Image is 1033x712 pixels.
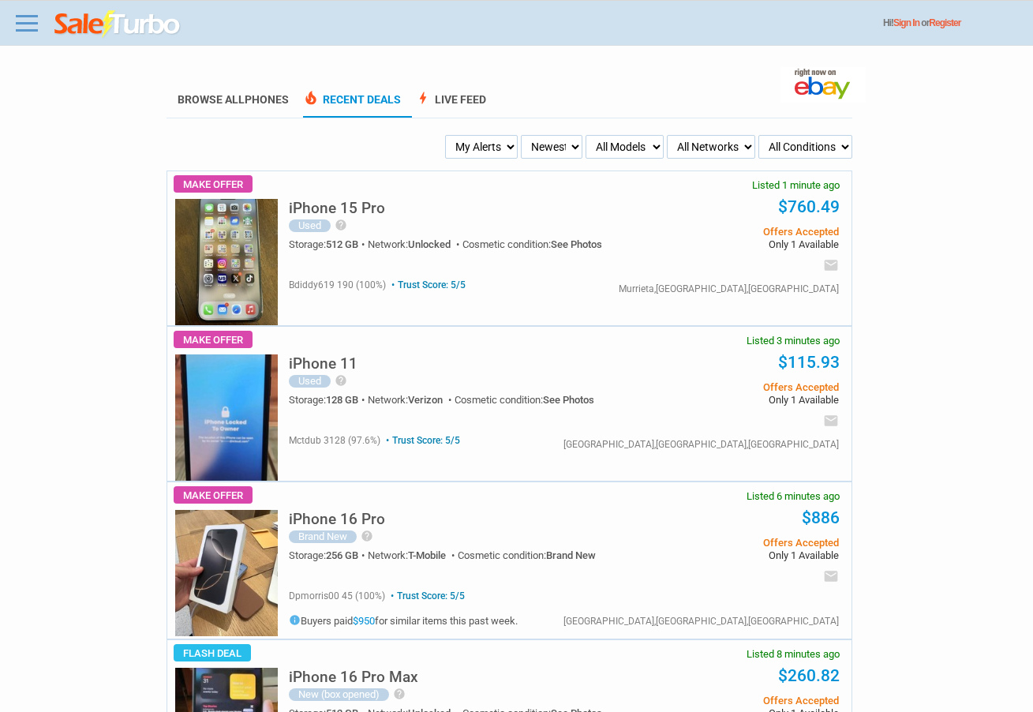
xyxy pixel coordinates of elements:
span: Only 1 Available [617,395,839,405]
span: mctdub 3128 (97.6%) [289,435,380,446]
span: T-Mobile [408,549,446,561]
div: Storage: [289,395,368,405]
a: $760.49 [778,197,840,216]
span: 512 GB [326,238,358,250]
i: info [289,614,301,626]
img: s-l225.jpg [175,510,278,636]
div: Used [289,219,331,232]
i: email [823,257,839,273]
a: iPhone 15 Pro [289,204,385,215]
div: Brand New [289,530,357,543]
span: Listed 1 minute ago [752,180,840,190]
a: $115.93 [778,353,840,372]
span: Make Offer [174,486,253,504]
a: $886 [802,508,840,527]
i: help [335,219,347,231]
div: Cosmetic condition: [458,550,596,560]
i: help [361,530,373,542]
div: Network: [368,239,462,249]
span: Hi! [883,17,893,28]
span: bdiddy619 190 (100%) [289,279,386,290]
a: iPhone 16 Pro [289,515,385,527]
h5: iPhone 15 Pro [289,200,385,215]
span: bolt [415,90,431,106]
span: Make Offer [174,175,253,193]
span: Trust Score: 5/5 [383,435,460,446]
span: dpmorris00 45 (100%) [289,590,385,601]
span: Brand New [546,549,596,561]
img: saleturbo.com - Online Deals and Discount Coupons [54,10,182,39]
h5: iPhone 16 Pro [289,512,385,527]
div: Storage: [289,550,368,560]
span: local_fire_department [303,90,319,106]
i: help [335,374,347,387]
div: [GEOGRAPHIC_DATA],[GEOGRAPHIC_DATA],[GEOGRAPHIC_DATA] [563,440,839,449]
h5: Buyers paid for similar items this past week. [289,614,518,626]
span: See Photos [543,394,594,406]
div: Cosmetic condition: [462,239,602,249]
a: Browse AllPhones [178,93,289,106]
span: Trust Score: 5/5 [387,590,465,601]
span: Offers Accepted [617,227,839,237]
span: 128 GB [326,394,358,406]
div: Network: [368,395,455,405]
img: s-l225.jpg [175,199,278,325]
a: iPhone 11 [289,359,357,371]
span: Only 1 Available [617,239,839,249]
span: Listed 3 minutes ago [747,335,840,346]
i: email [823,568,839,584]
span: Unlocked [408,238,451,250]
i: help [393,688,406,700]
span: Listed 6 minutes ago [747,491,840,501]
a: Register [929,17,960,28]
span: Offers Accepted [617,538,839,548]
span: See Photos [551,238,602,250]
a: iPhone 16 Pro Max [289,673,418,684]
span: Phones [245,93,289,106]
span: Verizon [408,394,443,406]
span: Listed 8 minutes ago [747,649,840,659]
span: Offers Accepted [617,382,839,392]
div: Murrieta,[GEOGRAPHIC_DATA],[GEOGRAPHIC_DATA] [619,284,839,294]
span: or [921,17,960,28]
a: $260.82 [778,666,840,685]
a: local_fire_departmentRecent Deals [303,93,401,118]
a: Sign In [893,17,919,28]
span: Flash Deal [174,644,251,661]
img: s-l225.jpg [175,354,278,481]
span: Make Offer [174,331,253,348]
div: Used [289,375,331,388]
h5: iPhone 11 [289,356,357,371]
a: $950 [353,615,375,627]
div: New (box opened) [289,688,389,701]
i: email [823,413,839,429]
div: Storage: [289,239,368,249]
h5: iPhone 16 Pro Max [289,669,418,684]
div: Cosmetic condition: [455,395,594,405]
span: Offers Accepted [617,695,839,706]
span: 256 GB [326,549,358,561]
div: [GEOGRAPHIC_DATA],[GEOGRAPHIC_DATA],[GEOGRAPHIC_DATA] [563,616,839,626]
div: Network: [368,550,458,560]
span: Trust Score: 5/5 [388,279,466,290]
a: boltLive Feed [415,93,486,118]
span: Only 1 Available [617,550,839,560]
